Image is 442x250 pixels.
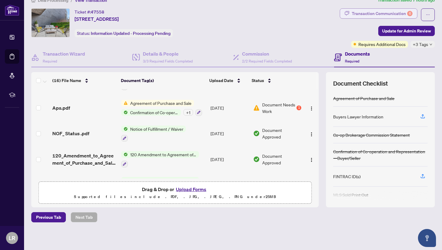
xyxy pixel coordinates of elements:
span: Confirmation of Co-operation and Representation—Buyer/Seller [128,109,181,116]
img: Document Status [253,156,260,163]
img: Status Icon [121,151,128,158]
span: (16) File Name [52,77,81,84]
button: Logo [307,154,316,164]
td: [DATE] [208,146,251,172]
span: Requires Additional Docs [358,41,406,47]
button: Update for Admin Review [378,26,435,36]
span: Status [252,77,264,84]
div: Agreement of Purchase and Sale [333,95,394,102]
span: Aps.pdf [52,104,70,111]
span: Document Approved [262,153,302,166]
button: Transaction Communication6 [340,8,417,19]
img: Logo [309,157,314,162]
div: Ticket #: [75,8,104,15]
span: [STREET_ADDRESS] [75,15,119,23]
img: IMG-C12241629_1.jpg [32,9,69,37]
span: 120_Amendment_to_Agreement_of_Purchase_and_Sale_-_A_-_PropTx-[PERSON_NAME] 1.pdf [52,152,116,166]
img: logo [5,5,19,16]
div: 6 [407,11,413,16]
img: Logo [309,132,314,137]
div: Buyers Lawyer Information [333,113,383,120]
span: Agreement of Purchase and Sale [128,100,194,106]
button: Logo [307,129,316,138]
div: Co-op Brokerage Commission Statement [333,132,410,138]
img: Status Icon [121,109,128,116]
td: [DATE] [208,95,251,121]
span: NOF_ Status .pdf [52,130,89,137]
td: [DATE] [208,121,251,147]
span: 3/3 Required Fields Completed [143,59,193,63]
span: Previous Tab [36,212,61,222]
h4: Transaction Wizard [43,50,85,57]
div: Transaction Communication [352,9,413,18]
span: 47558 [91,9,104,15]
span: Drag & Drop or [142,185,208,193]
span: Notice of Fulfillment / Waiver [128,126,186,132]
span: Required [345,59,359,63]
img: Document Status [253,105,260,111]
h4: Details & People [143,50,193,57]
span: Document Checklist [333,79,388,88]
h4: Documents [345,50,370,57]
span: Information Updated - Processing Pending [91,31,170,36]
span: Update for Admin Review [382,26,431,36]
div: + 1 [183,109,193,116]
img: Status Icon [121,126,128,132]
h4: Commission [242,50,292,57]
span: down [429,43,432,46]
span: +3 Tags [413,41,428,48]
button: Next Tab [71,212,97,222]
th: Status [249,72,302,89]
button: Status Icon120 Amendment to Agreement of Purchase and Sale [121,151,199,167]
img: Logo [309,106,314,111]
span: Drag & Drop orUpload FormsSupported files include .PDF, .JPG, .JPEG, .PNG under25MB [39,182,311,204]
button: Status Icon120 Amendment to Agreement of Purchase and Sale [121,177,199,193]
div: 1 [296,105,301,110]
p: Supported files include .PDF, .JPG, .JPEG, .PNG under 25 MB [42,193,308,200]
img: Document Status [253,130,260,137]
span: Document Approved [262,178,302,192]
span: 2/2 Required Fields Completed [242,59,292,63]
span: LR [9,234,15,242]
img: Status Icon [121,177,128,184]
td: [DATE] [208,172,251,198]
div: FINTRAC ID(s) [333,173,361,180]
span: Required [43,59,57,63]
button: Open asap [418,229,436,247]
span: 120 Amendment to Agreement of Purchase and Sale [128,177,199,184]
span: ellipsis [426,13,430,17]
th: (16) File Name [50,72,118,89]
th: Document Tag(s) [118,72,207,89]
div: Status: [75,29,173,37]
span: Upload Date [209,77,233,84]
span: Document Approved [262,127,302,140]
button: Upload Forms [174,185,208,193]
img: Status Icon [121,100,128,106]
div: Confirmation of Co-operation and Representation—Buyer/Seller [333,148,428,161]
button: Logo [307,103,316,113]
span: 120 Amendment to Agreement of Purchase and Sale [128,151,199,158]
th: Upload Date [207,72,249,89]
button: Status IconAgreement of Purchase and SaleStatus IconConfirmation of Co-operation and Representati... [121,100,202,116]
button: Status IconNotice of Fulfillment / Waiver [121,126,186,142]
button: Previous Tab [31,212,66,222]
span: Document Needs Work [262,101,296,114]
